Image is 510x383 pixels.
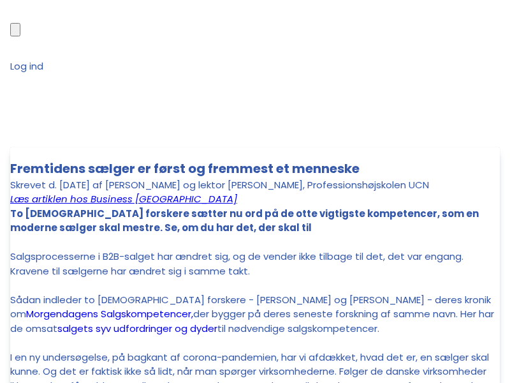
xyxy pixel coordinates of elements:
[57,322,217,335] a: salgets syv udfordringer og dyder
[10,178,500,207] p: Skrevet d. [DATE] af [PERSON_NAME] og lektor [PERSON_NAME], Professionshøjskolen UCN
[10,250,500,350] p: Salgsprocesserne i B2B-salget har ændret sig, og de vender ikke tilbage til det, det var engang. ...
[10,23,20,36] button: Open drawer
[10,159,500,178] h1: Fremtidens sælger er først og fremmest et menneske
[10,192,237,206] a: Læs artiklen hos Business [GEOGRAPHIC_DATA]
[10,59,500,74] p: Log ind
[10,207,479,235] strong: To [DEMOGRAPHIC_DATA] forskere sætter nu ord på de otte vigtigste kompetencer, som en moderne sæl...
[26,307,193,320] a: Morgendagens Salgskompetencer,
